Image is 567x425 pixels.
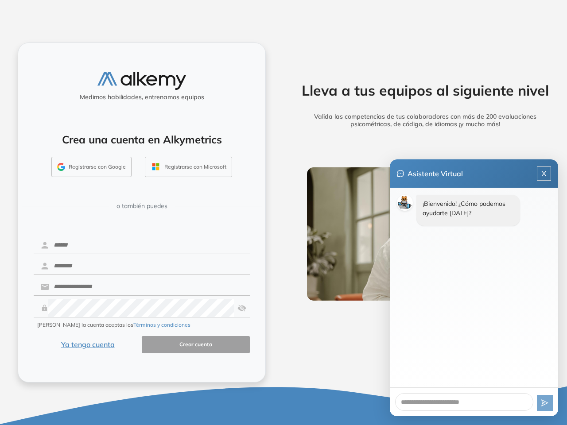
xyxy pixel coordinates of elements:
button: Ya tengo cuenta [34,336,142,353]
button: Crear cuenta [142,336,250,353]
span: Asistente Virtual [408,168,463,179]
button: send [537,395,553,411]
h5: Valida las competencias de tus colaboradores con más de 200 evaluaciones psicométricas, de código... [294,113,557,128]
img: GMAIL_ICON [57,163,65,171]
h4: Crea una cuenta en Alkymetrics [30,133,254,146]
span: ¡Bienvenido! ¿Cómo podemos ayudarte [DATE]? [423,200,505,217]
span: [PERSON_NAME] la cuenta aceptas los [37,321,190,329]
button: Registrarse con Microsoft [145,157,232,177]
span: close [537,170,551,177]
img: logo-alkemy [97,72,186,90]
img: asd [237,299,246,317]
button: close [537,166,551,181]
span: message [397,170,404,177]
img: img-more-info [307,167,544,301]
button: Registrarse con Google [51,157,132,177]
img: OUTLOOK_ICON [151,162,161,172]
h5: Medimos habilidades, entrenamos equipos [22,93,262,101]
h2: Lleva a tus equipos al siguiente nivel [294,82,557,99]
img: Alky Avatar [397,195,413,211]
button: Términos y condiciones [133,321,190,329]
span: o también puedes [117,201,167,211]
